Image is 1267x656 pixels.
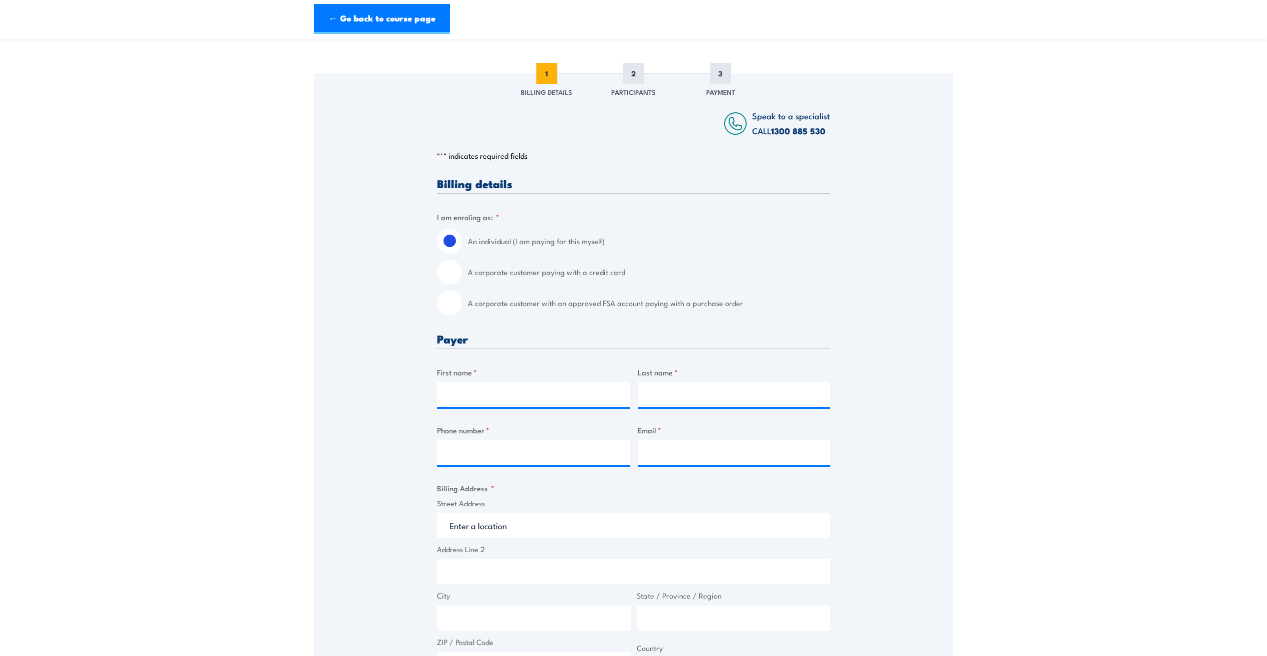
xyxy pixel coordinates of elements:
[710,63,731,84] span: 3
[437,590,631,602] label: City
[437,211,499,223] legend: I am enroling as:
[437,366,630,378] label: First name
[536,63,557,84] span: 1
[468,260,830,285] label: A corporate customer paying with a credit card
[752,109,830,137] span: Speak to a specialist CALL
[437,151,830,161] p: " " indicates required fields
[437,333,830,344] h3: Payer
[437,498,830,509] label: Street Address
[314,4,450,34] a: ← Go back to course page
[771,124,826,137] a: 1300 885 530
[468,229,830,254] label: An individual (I am paying for this myself)
[437,513,830,538] input: Enter a location
[437,178,830,189] h3: Billing details
[637,643,831,654] label: Country
[637,590,831,602] label: State / Province / Region
[611,87,656,97] span: Participants
[437,544,830,555] label: Address Line 2
[521,87,572,97] span: Billing Details
[437,637,631,648] label: ZIP / Postal Code
[437,424,630,436] label: Phone number
[468,291,830,316] label: A corporate customer with an approved FSA account paying with a purchase order
[623,63,644,84] span: 2
[638,366,831,378] label: Last name
[638,424,831,436] label: Email
[706,87,735,97] span: Payment
[437,482,494,494] legend: Billing Address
